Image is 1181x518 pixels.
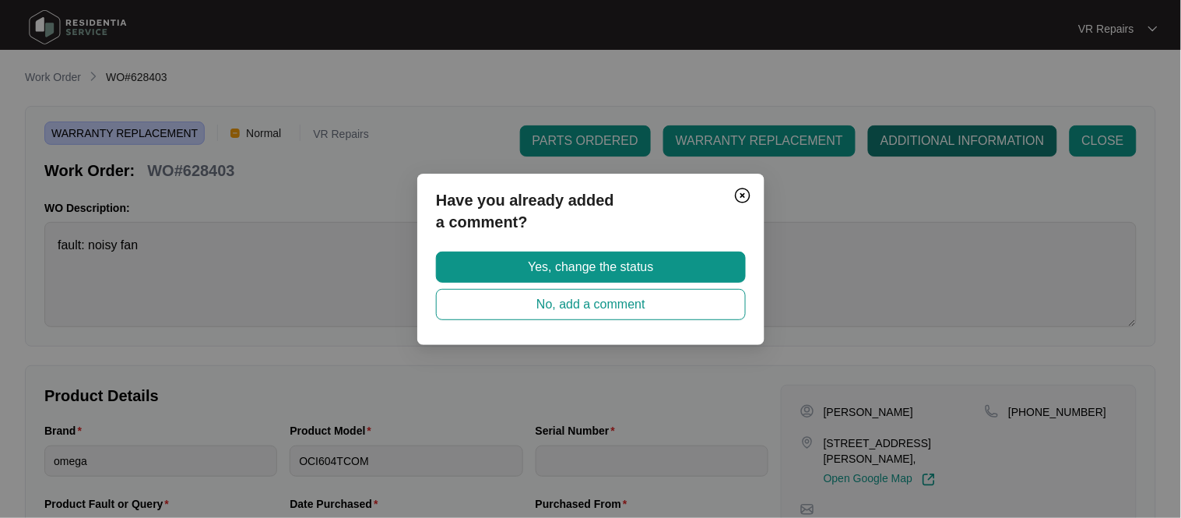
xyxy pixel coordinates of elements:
p: a comment? [436,211,746,233]
p: Have you already added [436,189,746,211]
span: No, add a comment [536,295,645,314]
button: Close [730,183,755,208]
img: closeCircle [733,186,752,205]
button: Yes, change the status [436,252,746,283]
button: No, add a comment [436,289,746,320]
span: Yes, change the status [528,258,653,277]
